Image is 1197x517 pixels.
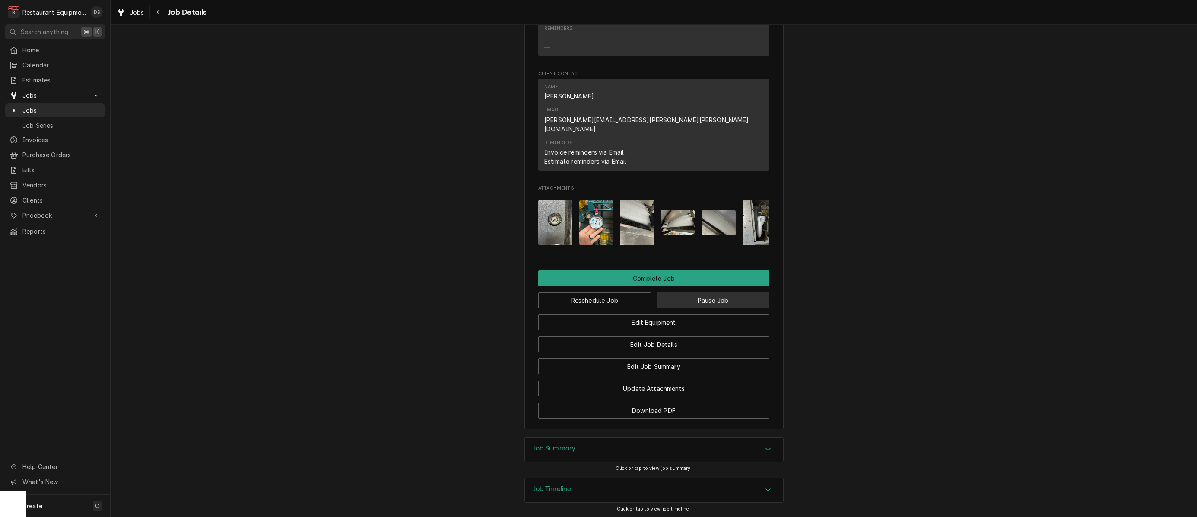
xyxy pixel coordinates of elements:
a: Go to Jobs [5,88,105,102]
div: Button Group Row [538,270,769,286]
div: Job Timeline [524,478,784,503]
button: Reschedule Job [538,292,651,308]
div: Reminders [544,140,573,146]
div: Restaurant Equipment Diagnostics's Avatar [8,6,20,18]
div: Button Group Row [538,396,769,419]
div: — [544,33,550,42]
button: Search anything⌘K [5,24,105,39]
div: Button Group Row [538,308,769,330]
span: Pricebook [22,211,88,220]
a: [PERSON_NAME][EMAIL_ADDRESS][PERSON_NAME][PERSON_NAME][DOMAIN_NAME] [544,116,749,133]
span: Home [22,45,101,54]
span: Vendors [22,181,101,190]
img: I708ZAnMR6KwRxS1VfnZ [538,200,572,245]
div: Accordion Header [525,438,783,462]
a: Vendors [5,178,105,192]
div: Button Group Row [538,286,769,308]
span: ⌘ [83,27,89,36]
div: Email [544,107,559,114]
a: Clients [5,193,105,207]
button: Pause Job [657,292,770,308]
div: R [8,6,20,18]
span: Jobs [22,106,101,115]
a: Job Series [5,118,105,133]
div: Invoice reminders via Email [544,148,624,157]
button: Accordion Details Expand Trigger [525,438,783,462]
div: Client Contact List [538,79,769,174]
a: Bills [5,163,105,177]
span: Job Details [165,6,207,18]
span: Calendar [22,60,101,70]
h3: Job Timeline [533,485,572,493]
div: Reminders [544,25,573,32]
a: Calendar [5,58,105,72]
div: Accordion Header [525,478,783,502]
a: Invoices [5,133,105,147]
a: Home [5,43,105,57]
button: Complete Job [538,270,769,286]
img: ZPy9SICrTyK3kZQjQuqE [620,200,654,245]
button: Edit Equipment [538,314,769,330]
a: Jobs [5,103,105,117]
span: Bills [22,165,101,174]
div: Button Group Row [538,374,769,396]
div: Button Group Row [538,352,769,374]
div: Attachments [538,185,769,252]
span: C [95,501,99,511]
span: What's New [22,477,100,486]
span: Jobs [22,91,88,100]
div: Contact [538,79,769,170]
span: Clients [22,196,101,205]
span: Estimates [22,76,101,85]
span: Attachments [538,193,769,252]
span: Client Contact [538,70,769,77]
span: Jobs [130,8,144,17]
span: Click or tap to view job summary. [616,466,692,471]
a: Purchase Orders [5,148,105,162]
span: Click or tap to view job timeline. [617,506,690,512]
div: Derek Stewart's Avatar [91,6,103,18]
div: Name [544,83,558,90]
button: Navigate back [152,5,165,19]
span: Reports [22,227,101,236]
div: Button Group Row [538,330,769,352]
div: Job Summary [524,437,784,462]
div: Estimate reminders via Email [544,157,626,166]
div: Client Contact [538,70,769,174]
div: Button Group [538,270,769,419]
button: Edit Job Details [538,336,769,352]
img: o68LdKtcTO6Dn7ZTfu9W [579,200,613,245]
div: DS [91,6,103,18]
img: gJWgo8ozTnWKH9XtaNhW [661,210,695,235]
span: Search anything [21,27,68,36]
a: Go to Pricebook [5,208,105,222]
div: [PERSON_NAME] [544,92,594,101]
button: Download PDF [538,403,769,419]
span: Invoices [22,135,101,144]
span: Attachments [538,185,769,192]
a: Jobs [113,5,148,19]
a: Go to Help Center [5,460,105,474]
span: Purchase Orders [22,150,101,159]
div: Email [544,107,763,133]
img: NQFzxt8XRiWtpPcYV7Cw [702,210,736,235]
span: K [95,27,99,36]
button: Update Attachments [538,381,769,396]
h3: Job Summary [533,444,576,453]
img: msBepQtsQwuuQPWSuK1Q [743,200,777,245]
div: — [544,42,550,51]
button: Accordion Details Expand Trigger [525,478,783,502]
span: Job Series [22,121,101,130]
a: Reports [5,224,105,238]
div: Name [544,83,594,101]
span: Help Center [22,462,100,471]
div: Reminders [544,25,573,51]
div: Restaurant Equipment Diagnostics [22,8,86,17]
a: Estimates [5,73,105,87]
span: Create [22,502,42,510]
div: Reminders [544,140,626,166]
button: Edit Job Summary [538,358,769,374]
a: Go to What's New [5,475,105,489]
